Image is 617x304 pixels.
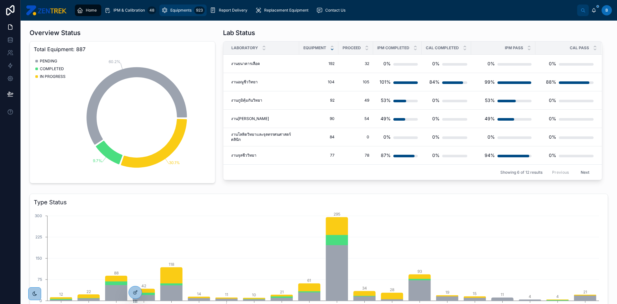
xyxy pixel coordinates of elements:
[194,6,205,14] div: 923
[231,116,295,121] a: งาน[PERSON_NAME]
[342,98,369,103] a: 49
[487,131,495,143] div: 0%
[208,5,252,16] a: Report Delivery
[303,98,335,103] a: 92
[40,74,66,79] span: IN PROGRESS
[303,153,335,158] span: 77
[34,45,211,53] span: Total Equipment: 887
[605,8,608,13] span: B
[231,153,256,158] span: งานจุลชีววิทยา
[536,112,594,125] a: 0%
[380,76,391,88] div: 101%
[303,116,335,121] span: 90
[86,8,97,13] span: Home
[169,160,180,165] tspan: 30.1%
[280,290,284,294] tspan: 21
[231,98,262,103] span: งานภูมิคุ้มกันวิทยา
[34,198,604,207] h3: Type Status
[35,213,42,218] tspan: 300
[432,131,440,143] div: 0%
[425,149,467,162] a: 0%
[252,292,256,297] tspan: 10
[325,8,345,13] span: Contact Us
[334,212,340,216] tspan: 295
[501,292,504,297] tspan: 11
[231,153,295,158] a: งานจุลชีววิทยา
[556,294,559,299] tspan: 4
[487,57,495,70] div: 0%
[342,134,369,140] a: 0
[231,79,295,85] a: งานอณูชีววิทยา
[536,76,594,88] a: 88%
[377,45,409,51] span: IPM COMPLETED
[264,8,308,13] span: Replacement Equipment
[303,134,335,140] a: 84
[377,112,418,125] a: 49%
[546,76,556,88] div: 88%
[342,61,369,66] a: 32
[343,45,361,51] span: PROCEED
[86,289,91,294] tspan: 22
[549,112,556,125] div: 0%
[570,45,589,51] span: CAL PASS
[425,112,467,125] a: 0%
[253,5,313,16] a: Replacement Equipment
[549,149,556,162] div: 0%
[475,131,532,143] a: 0%
[381,94,391,107] div: 53%
[38,277,42,282] tspan: 75
[377,131,418,143] a: 0%
[342,116,369,121] a: 54
[159,5,207,16] a: Equipments923
[303,79,335,85] a: 104
[576,167,594,177] button: Next
[170,8,192,13] span: Equipments
[231,98,295,103] a: งานภูมิคุ้มกันวิทยา
[40,66,64,71] span: COMPLETED
[93,158,102,163] tspan: 9.7%
[475,112,532,125] a: 49%
[113,8,145,13] span: IPM & Calibration
[231,116,269,121] span: งาน[PERSON_NAME]
[342,79,369,85] a: 105
[231,61,260,66] span: งานธนาคารเลือด
[445,290,449,295] tspan: 19
[103,5,158,16] a: IPM & Calibration48
[362,286,367,290] tspan: 34
[223,28,255,37] h1: Lab Status
[40,298,42,303] tspan: 0
[383,131,391,143] div: 0%
[432,112,440,125] div: 0%
[26,5,67,15] img: App logo
[425,131,467,143] a: 0%
[536,131,594,143] a: 0%
[549,131,556,143] div: 0%
[432,57,440,70] div: 0%
[342,153,369,158] span: 78
[425,57,467,70] a: 0%
[536,57,594,70] a: 0%
[500,170,542,175] span: Showing 6 of 12 results
[583,290,587,294] tspan: 21
[390,287,394,292] tspan: 28
[231,61,295,66] a: งานธนาคารเลือด
[380,112,391,125] div: 49%
[425,76,467,88] a: 84%
[303,45,326,51] span: Equipment
[381,149,391,162] div: 87%
[529,294,531,299] tspan: 4
[536,149,594,162] a: 0%
[109,59,121,64] tspan: 60.2%
[505,45,523,51] span: IPM PASS
[426,45,459,51] span: CAL COMPLETED
[432,149,440,162] div: 0%
[225,292,228,297] tspan: 11
[231,132,295,142] a: งานโลหิตวิทยาและจุลทรรศนศาสตร์คลินิก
